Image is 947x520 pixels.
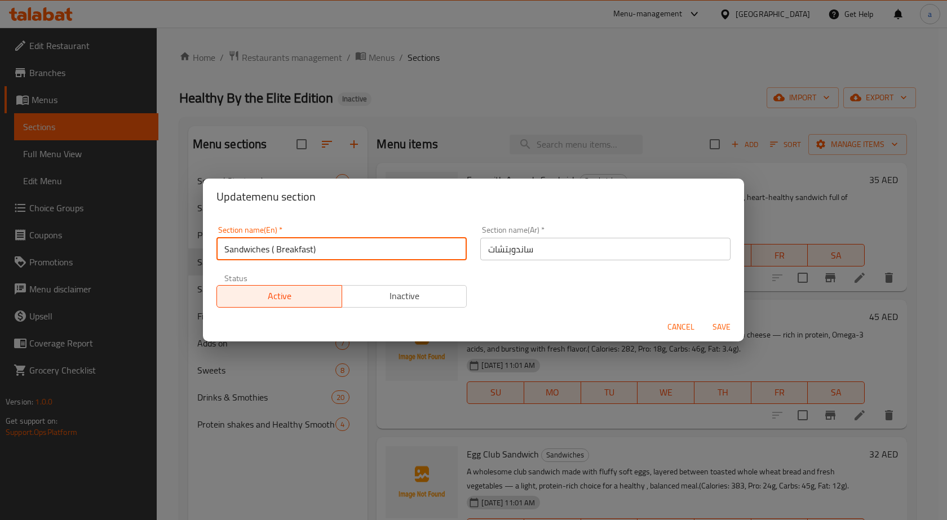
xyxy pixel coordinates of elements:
span: Active [222,288,338,304]
button: Cancel [663,317,699,337]
span: Inactive [347,288,463,304]
input: Please enter section name(ar) [480,238,731,260]
span: Save [708,320,735,334]
button: Save [703,317,740,337]
input: Please enter section name(en) [216,238,467,260]
button: Active [216,285,342,308]
button: Inactive [342,285,467,308]
h2: Update menu section [216,188,731,206]
span: Cancel [667,320,694,334]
